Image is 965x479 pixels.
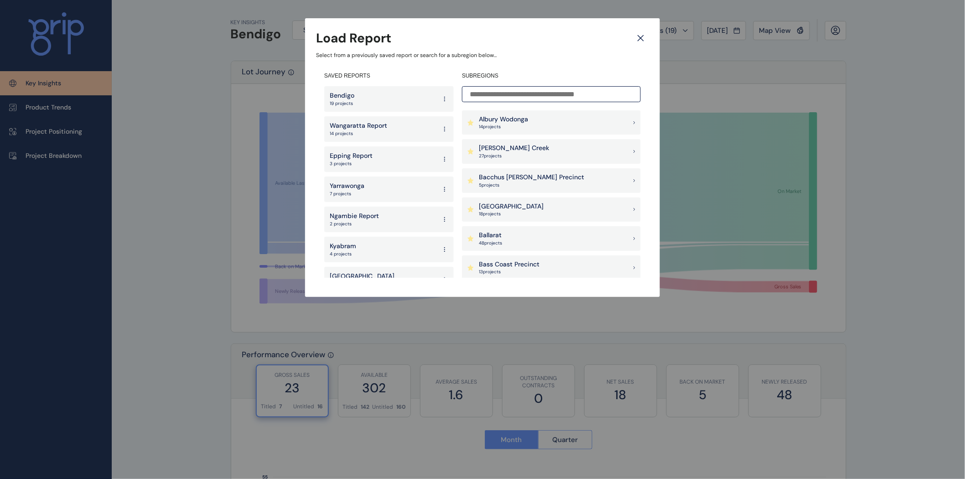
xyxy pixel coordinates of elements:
[324,72,454,80] h4: SAVED REPORTS
[479,202,544,211] p: [GEOGRAPHIC_DATA]
[479,240,502,246] p: 48 project s
[330,212,379,221] p: Ngambie Report
[479,153,549,159] p: 27 project s
[330,242,356,251] p: Kyabram
[330,121,387,130] p: Wangaratta Report
[330,161,373,167] p: 3 projects
[330,251,356,257] p: 4 projects
[330,100,354,107] p: 19 projects
[330,151,373,161] p: Epping Report
[479,144,549,153] p: [PERSON_NAME] Creek
[330,272,394,281] p: [GEOGRAPHIC_DATA]
[479,269,540,275] p: 13 project s
[479,182,584,188] p: 5 project s
[479,231,502,240] p: Ballarat
[316,29,391,47] h3: Load Report
[330,182,364,191] p: Yarrawonga
[479,124,528,130] p: 14 project s
[479,211,544,217] p: 18 project s
[462,72,641,80] h4: SUBREGIONS
[316,52,649,59] p: Select from a previously saved report or search for a subregion below...
[330,221,379,227] p: 2 projects
[479,173,584,182] p: Bacchus [PERSON_NAME] Precinct
[479,260,540,269] p: Bass Coast Precinct
[330,191,364,197] p: 7 projects
[479,115,528,124] p: Albury Wodonga
[330,130,387,137] p: 14 projects
[330,91,354,100] p: Bendigo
